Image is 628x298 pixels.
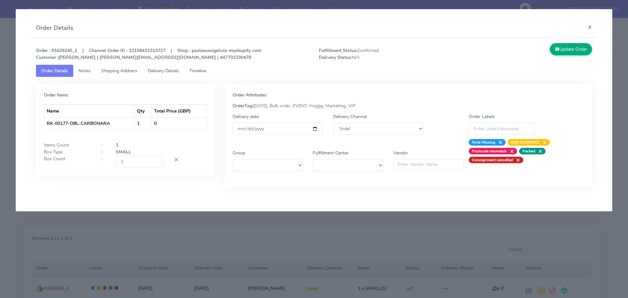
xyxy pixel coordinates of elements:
h4: Order Details [36,24,73,32]
td: RK-00177-DBL-CARBONARA [44,117,134,130]
strong: Order Items [44,92,68,98]
strong: Note Missing [472,140,495,145]
label: Delivery date [233,113,259,120]
span: Timeline [189,68,206,74]
label: Fulfillment Center [313,149,349,156]
strong: SMALL [116,149,131,155]
div: Box Count [39,155,96,167]
span: Notes [78,68,91,74]
span: × [495,139,502,146]
th: Name [44,105,134,117]
strong: NOT-SCANNED [511,140,539,145]
span: Confirmed N/A [314,47,456,61]
div: : [96,142,111,149]
div: Items Count [39,142,96,149]
input: Enter Vendor Name [393,159,464,169]
span: Order Details [41,68,68,74]
strong: Customer : [36,54,58,61]
div: Box Type [39,149,96,155]
strong: Consignment cancelled [472,157,513,163]
strong: Fulfillment Status: [319,47,358,54]
strong: Delivery Status: [319,54,352,61]
span: Shipping Address [101,68,137,74]
button: Update Order [550,43,592,55]
label: Order Labels [469,113,495,120]
td: 1 [134,117,152,130]
strong: Order Attributes [233,92,267,98]
span: × [539,139,547,146]
span: × [535,148,542,154]
strong: Order : #1629245_1 | Channel Order ID : 12158432313727 | Shop : pastaevangelists-myshopify-com [P... [36,47,261,61]
div: : [96,149,111,155]
div: [DATE], Bulk order, EVENT, Huggg, Marketing, VIP [228,102,589,109]
td: 0 [151,117,206,130]
label: Vendor [393,149,408,156]
label: Group [233,149,245,156]
input: Box Count [116,155,164,167]
strong: Postcode mismatch [472,149,507,154]
strong: OrderTag: [233,103,253,109]
th: Qty [134,105,152,117]
span: Delivery Details [148,68,179,74]
span: × [513,157,520,163]
button: Close [583,18,597,36]
strong: 1 [116,142,118,148]
label: Delivery Channel [333,113,367,120]
span: × [507,148,514,154]
ul: Tabs [36,65,592,77]
div: : [96,155,111,167]
strong: Packed [522,149,535,154]
input: Enter Label Keywords [469,123,536,135]
th: Total Price (GBP) [151,105,206,117]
